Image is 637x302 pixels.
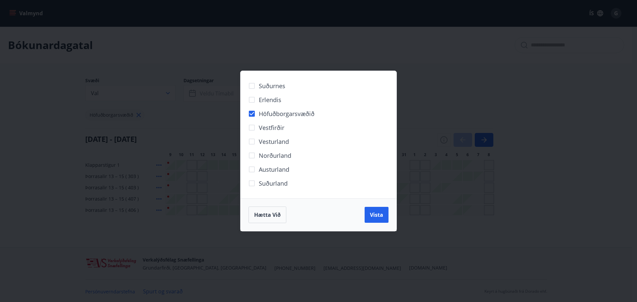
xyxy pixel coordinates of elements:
span: Vista [370,211,383,218]
span: Erlendis [259,95,281,104]
span: Suðurland [259,179,288,188]
span: Vesturland [259,137,289,146]
span: Vestfirðir [259,123,284,132]
span: Hætta við [254,211,281,218]
button: Vista [365,207,389,223]
span: Höfuðborgarsvæðið [259,109,315,118]
span: Suðurnes [259,82,285,90]
span: Austurland [259,165,289,174]
button: Hætta við [248,207,286,223]
span: Norðurland [259,151,291,160]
